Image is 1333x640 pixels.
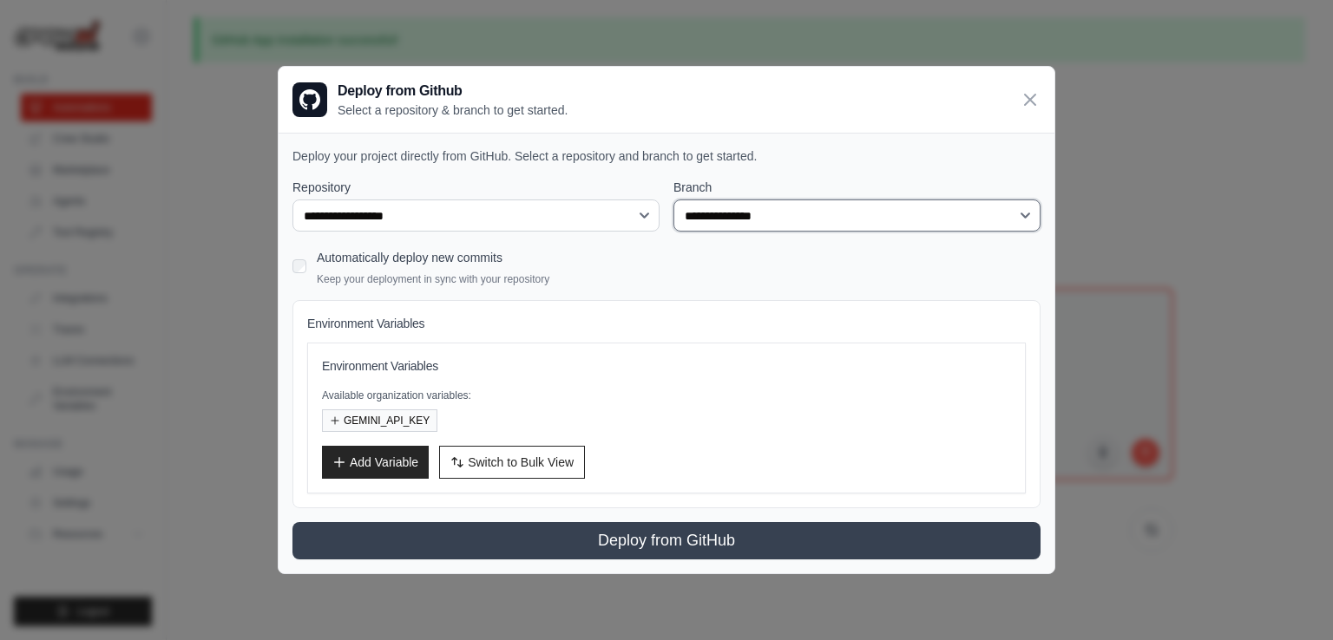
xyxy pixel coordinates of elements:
[322,357,1011,375] h3: Environment Variables
[338,81,568,101] h3: Deploy from Github
[468,454,574,471] span: Switch to Bulk View
[439,446,585,479] button: Switch to Bulk View
[317,272,549,286] p: Keep your deployment in sync with your repository
[317,251,502,264] label: Automatically deploy new commits
[292,147,1041,165] p: Deploy your project directly from GitHub. Select a repository and branch to get started.
[322,446,429,479] button: Add Variable
[1246,557,1333,640] iframe: Chat Widget
[673,179,1041,196] label: Branch
[292,522,1041,559] button: Deploy from GitHub
[322,409,437,432] button: GEMINI_API_KEY
[292,179,660,196] label: Repository
[338,101,568,119] p: Select a repository & branch to get started.
[307,315,1026,332] h4: Environment Variables
[322,389,1011,402] p: Available organization variables:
